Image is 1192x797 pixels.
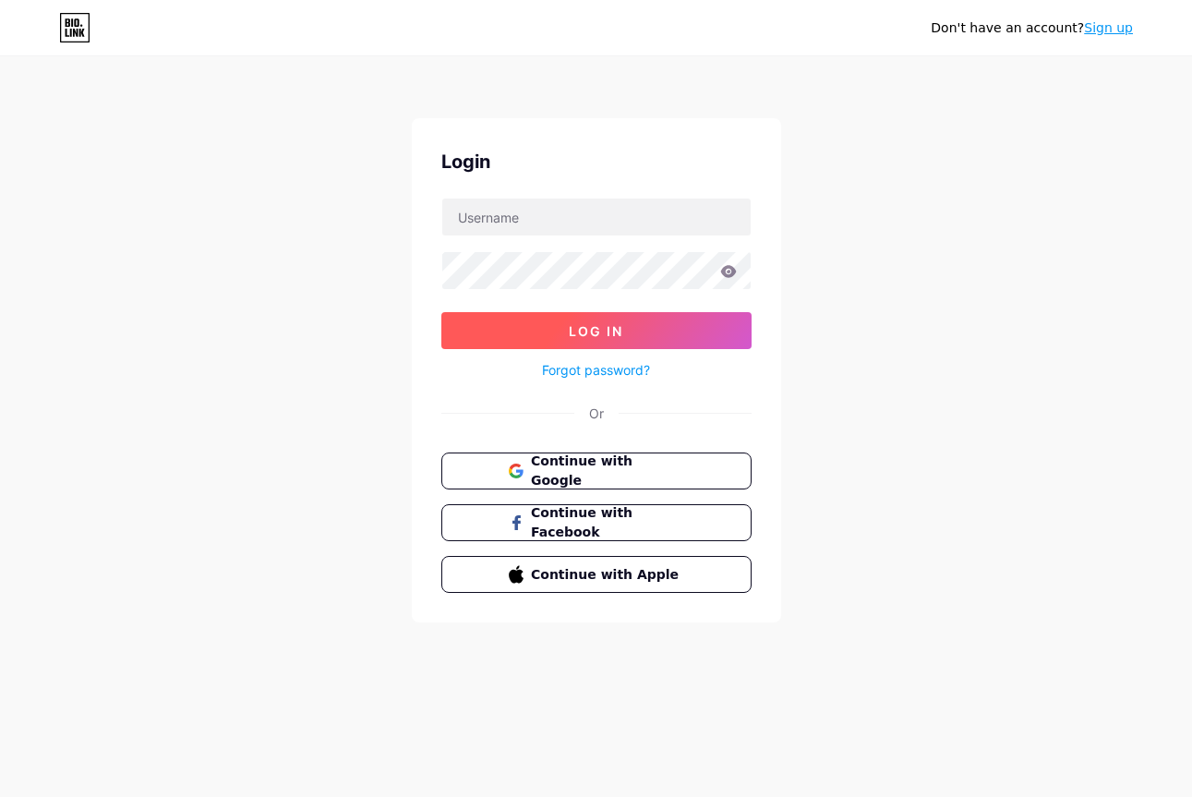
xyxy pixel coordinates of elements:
a: Forgot password? [542,360,650,380]
div: Login [441,148,752,175]
span: Continue with Apple [531,565,683,585]
span: Log In [569,323,623,339]
input: Username [442,199,751,235]
span: Continue with Google [531,452,683,490]
button: Continue with Facebook [441,504,752,541]
div: Don't have an account? [931,18,1133,38]
a: Sign up [1084,20,1133,35]
button: Continue with Apple [441,556,752,593]
span: Continue with Facebook [531,503,683,542]
button: Log In [441,312,752,349]
button: Continue with Google [441,453,752,489]
div: Or [589,404,604,423]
